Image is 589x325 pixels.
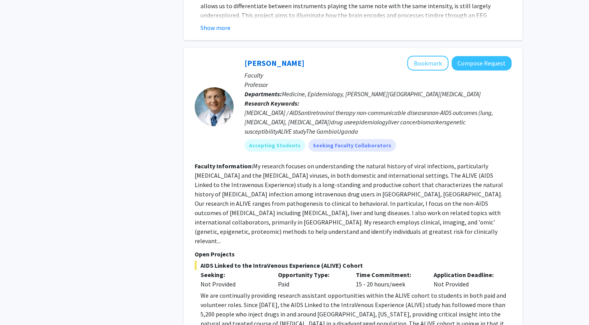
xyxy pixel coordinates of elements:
[282,90,481,98] span: Medicine, Epidemiology, [PERSON_NAME][GEOGRAPHIC_DATA][MEDICAL_DATA]
[244,58,304,68] a: [PERSON_NAME]
[244,80,512,89] p: Professor
[195,249,512,259] p: Open Projects
[195,162,503,245] fg-read-more: My research focuses on understanding the natural history of viral infections, particularly [MEDIC...
[428,270,506,289] div: Not Provided
[434,270,500,279] p: Application Deadline:
[244,108,512,136] div: [MEDICAL_DATA] / AIDSantiretroviral therapy non-communicable diseasesnon-AIDS outcomes (lung, [ME...
[200,279,267,289] div: Not Provided
[452,56,512,71] button: Compose Request to Gregory Kirk
[200,23,230,32] button: Show more
[278,270,344,279] p: Opportunity Type:
[200,270,267,279] p: Seeking:
[272,270,350,289] div: Paid
[244,99,299,107] b: Research Keywords:
[407,56,448,71] button: Add Gregory Kirk to Bookmarks
[308,139,396,152] mat-chip: Seeking Faculty Collaborators
[195,162,253,170] b: Faculty Information:
[244,90,282,98] b: Departments:
[244,139,305,152] mat-chip: Accepting Students
[350,270,428,289] div: 15 - 20 hours/week
[195,261,512,270] span: AIDS Linked to the IntraVenous Experience (ALIVE) Cohort
[244,71,512,80] p: Faculty
[356,270,422,279] p: Time Commitment:
[6,290,33,319] iframe: Chat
